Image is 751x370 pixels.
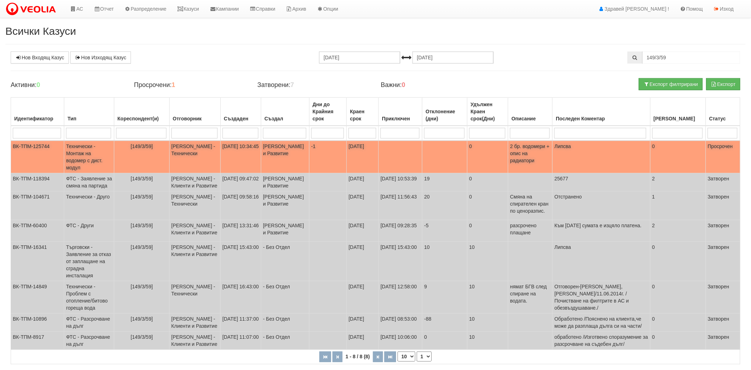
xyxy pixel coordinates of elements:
[37,81,40,88] b: 0
[650,191,706,220] td: 1
[131,223,153,228] span: [149/3/59]
[223,114,259,124] div: Създаден
[650,98,706,126] th: Брой Файлове: No sort applied, activate to apply an ascending sort
[169,98,220,126] th: Отговорник: No sort applied, activate to apply an ascending sort
[467,141,508,173] td: 0
[347,242,379,281] td: [DATE]
[5,25,746,37] h2: Всички Казуси
[554,284,629,311] span: Отговорен-[PERSON_NAME],[PERSON_NAME]/11.06.2014г. /Почистване на филтрите в АС и обезвъздушаване./
[169,191,220,220] td: [PERSON_NAME] - Технически
[706,78,740,90] button: Експорт
[116,114,168,124] div: Кореспондент(и)
[220,220,261,242] td: [DATE] 13:31:46
[319,352,331,362] button: Първа страница
[347,220,379,242] td: [DATE]
[467,98,508,126] th: Удължен Краен срок(Дни): No sort applied, activate to apply an ascending sort
[220,141,261,173] td: [DATE] 10:34:45
[347,191,379,220] td: [DATE]
[114,98,169,126] th: Кореспондент(и): No sort applied, activate to apply an ascending sort
[64,141,114,173] td: Технически - Монтаж на водомер с дист. модул
[467,314,508,332] td: 10
[706,242,740,281] td: Затворен
[131,334,153,340] span: [149/3/59]
[380,114,420,124] div: Приключен
[384,352,396,362] button: Последна страница
[309,98,346,126] th: Дни до Крайния срок: No sort applied, activate to apply an ascending sort
[220,191,261,220] td: [DATE] 09:58:16
[554,316,642,329] span: Обработено /Пояснено на клиента,че може да разплаща дълга си на части/
[467,220,508,242] td: 0
[422,98,467,126] th: Отклонение (дни): No sort applied, activate to apply an ascending sort
[706,220,740,242] td: Затворен
[422,220,467,242] td: -5
[169,332,220,350] td: [PERSON_NAME] - Клиенти и Развитие
[70,51,131,64] a: Нов Изходящ Казус
[422,191,467,220] td: 20
[402,81,405,88] b: 0
[381,82,494,89] h4: Важни:
[554,244,571,250] span: Липсва
[169,173,220,191] td: [PERSON_NAME] - Клиенти и Развитие
[64,173,114,191] td: ФТС - Заявление за смяна на партида
[220,242,261,281] td: [DATE] 15:43:00
[261,141,309,173] td: [PERSON_NAME] и Развитие
[554,176,568,181] span: 25677
[220,332,261,350] td: [DATE] 11:07:00
[261,173,309,191] td: [PERSON_NAME] и Развитие
[422,332,467,350] td: 0
[169,242,220,281] td: [PERSON_NAME] - Клиенти и Развитие
[261,242,309,281] td: - Без Отдел
[706,332,740,350] td: Затворен
[553,98,650,126] th: Последен Коментар: No sort applied, activate to apply an ascending sort
[172,81,175,88] b: 1
[650,281,706,314] td: 0
[417,352,432,361] select: Страница номер
[261,314,309,332] td: - Без Отдел
[642,51,740,64] input: Търсене по Идентификатор, Бл/Вх/Ап, Тип, Описание, Моб. Номер, Имейл, Файл, Коментар,
[650,332,706,350] td: 0
[169,141,220,173] td: [PERSON_NAME] - Технически
[373,352,383,362] button: Следваща страница
[379,281,422,314] td: [DATE] 12:58:00
[11,98,64,126] th: Идентификатор: No sort applied, activate to apply an ascending sort
[708,114,738,124] div: Статус
[290,81,294,88] b: 7
[131,244,153,250] span: [149/3/59]
[706,314,740,332] td: Затворен
[508,98,553,126] th: Описание: No sort applied, activate to apply an ascending sort
[422,281,467,314] td: 9
[467,281,508,314] td: 10
[379,191,422,220] td: [DATE] 11:56:43
[261,191,309,220] td: [PERSON_NAME] и Развитие
[64,332,114,350] td: ФТС - Разсрочване на дълг
[261,281,309,314] td: - Без Отдел
[650,242,706,281] td: 0
[650,220,706,242] td: 2
[510,143,550,164] p: 2 бр. водомери + опис на радиатори
[134,82,247,89] h4: Просрочени:
[554,194,582,200] span: Отстранено
[706,173,740,191] td: Затворен
[650,141,706,173] td: 0
[11,332,64,350] td: ВК-ТПМ-8917
[311,143,316,149] span: -1
[64,220,114,242] td: ФТС - Други
[467,191,508,220] td: 0
[510,222,550,236] p: разсрочено плащане
[220,314,261,332] td: [DATE] 11:37:00
[261,332,309,350] td: - Без Отдел
[131,316,153,322] span: [149/3/59]
[510,193,550,214] p: Смяна на спирателен кран по ценоразпис.
[220,281,261,314] td: [DATE] 16:43:00
[379,314,422,332] td: [DATE] 08:53:00
[379,242,422,281] td: [DATE] 15:43:00
[66,114,112,124] div: Тип
[11,242,64,281] td: ВК-ТПМ-16341
[467,173,508,191] td: 0
[131,176,153,181] span: [149/3/59]
[11,51,69,64] a: Нов Входящ Казус
[64,281,114,314] td: Технически - Проблем с отопление/битово гореща вода
[5,2,59,17] img: VeoliaLogo.png
[263,114,307,124] div: Създал
[347,281,379,314] td: [DATE]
